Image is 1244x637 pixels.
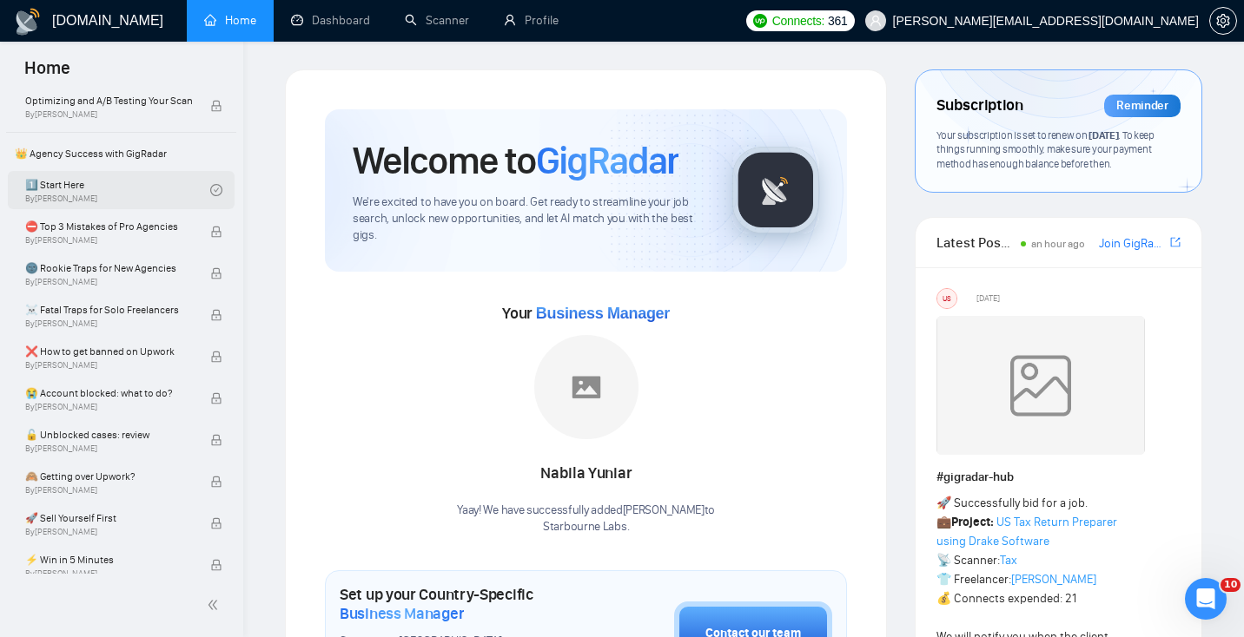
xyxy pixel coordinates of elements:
[936,515,1117,548] a: US Tax Return Preparer using Drake Software
[210,184,222,196] span: check-circle
[1221,578,1241,592] span: 10
[210,517,222,529] span: lock
[25,568,192,579] span: By [PERSON_NAME]
[25,384,192,402] span: 😭 Account blocked: what to do?
[937,289,956,308] div: US
[951,515,994,529] strong: Project:
[1209,7,1237,35] button: setting
[210,476,222,488] span: lock
[1104,95,1181,117] div: Reminder
[1088,128,1118,141] span: [DATE]
[340,604,464,623] span: Business Manager
[1170,235,1181,249] span: export
[457,459,715,489] div: Nabila Yuniar
[25,218,192,235] span: ⛔ Top 3 Mistakes of Pro Agencies
[25,485,192,496] span: By [PERSON_NAME]
[207,596,224,614] span: double-left
[25,360,192,371] span: By [PERSON_NAME]
[1185,578,1227,620] iframe: Intercom live chat
[936,316,1145,455] img: weqQh+iSagEgQAAAABJRU5ErkJggg==
[210,267,222,279] span: lock
[25,343,192,360] span: ❌ How to get banned on Upwork
[210,559,222,571] span: lock
[210,226,222,238] span: lock
[340,585,587,623] h1: Set up your Country-Specific
[870,15,882,27] span: user
[25,443,192,454] span: By [PERSON_NAME]
[25,259,192,277] span: 🌚 Rookie Traps for New Agencies
[534,335,639,439] img: placeholder.png
[1210,14,1236,28] span: setting
[1209,14,1237,28] a: setting
[1099,234,1167,253] a: Join GigRadar Slack Community
[1170,234,1181,251] a: export
[457,502,715,535] div: Yaay! We have successfully added [PERSON_NAME] to
[936,91,1022,121] span: Subscription
[502,304,670,323] span: Your
[10,56,84,92] span: Home
[291,13,370,28] a: dashboardDashboard
[210,434,222,446] span: lock
[14,8,42,36] img: logo
[25,551,192,568] span: ⚡ Win in 5 Minutes
[25,318,192,329] span: By [PERSON_NAME]
[353,194,705,244] span: We're excited to have you on board. Get ready to streamline your job search, unlock new opportuni...
[210,392,222,404] span: lock
[936,128,1154,170] span: Your subscription is set to renew on . To keep things running smoothly, make sure your payment me...
[536,137,678,184] span: GigRadar
[210,309,222,321] span: lock
[25,171,210,209] a: 1️⃣ Start HereBy[PERSON_NAME]
[8,136,235,171] span: 👑 Agency Success with GigRadar
[1031,238,1085,250] span: an hour ago
[25,92,192,109] span: Optimizing and A/B Testing Your Scanner for Better Results
[25,235,192,246] span: By [PERSON_NAME]
[405,13,469,28] a: searchScanner
[936,232,1016,253] span: Latest Posts from the GigRadar Community
[25,277,192,287] span: By [PERSON_NAME]
[25,527,192,537] span: By [PERSON_NAME]
[210,351,222,363] span: lock
[772,11,824,30] span: Connects:
[976,291,1000,306] span: [DATE]
[457,519,715,535] p: Starbourne Labs .
[25,109,192,120] span: By [PERSON_NAME]
[25,509,192,527] span: 🚀 Sell Yourself First
[204,13,256,28] a: homeHome
[504,13,559,28] a: userProfile
[353,137,678,184] h1: Welcome to
[536,305,670,322] span: Business Manager
[1000,553,1017,568] a: Tax
[936,468,1181,487] h1: # gigradar-hub
[1011,572,1096,587] a: [PERSON_NAME]
[25,301,192,318] span: ☠️ Fatal Traps for Solo Freelancers
[828,11,847,30] span: 361
[732,147,819,233] img: gigradar-logo.png
[25,468,192,485] span: 🙈 Getting over Upwork?
[25,402,192,412] span: By [PERSON_NAME]
[25,426,192,443] span: 🔓 Unblocked cases: review
[753,14,767,28] img: upwork-logo.png
[210,100,222,112] span: lock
